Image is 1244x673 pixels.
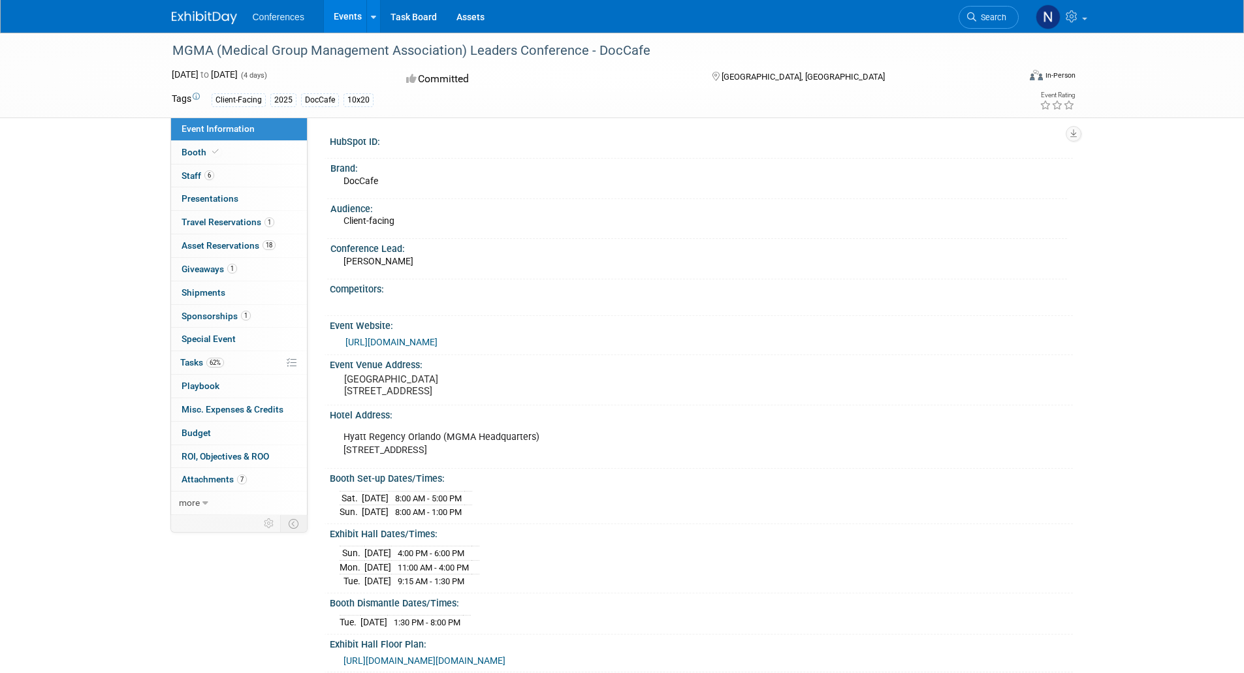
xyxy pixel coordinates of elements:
[172,92,200,107] td: Tags
[182,287,225,298] span: Shipments
[182,264,237,274] span: Giveaways
[182,311,251,321] span: Sponsorships
[330,634,1073,651] div: Exhibit Hall Floor Plan:
[330,316,1073,332] div: Event Website:
[398,563,469,572] span: 11:00 AM - 4:00 PM
[171,328,307,351] a: Special Event
[180,357,224,368] span: Tasks
[171,141,307,164] a: Booth
[171,422,307,445] a: Budget
[182,381,219,391] span: Playbook
[179,497,200,508] span: more
[241,311,251,321] span: 1
[171,305,307,328] a: Sponsorships1
[182,147,221,157] span: Booth
[171,375,307,398] a: Playbook
[398,576,464,586] span: 9:15 AM - 1:30 PM
[227,264,237,274] span: 1
[182,404,283,415] span: Misc. Expenses & Credits
[171,234,307,257] a: Asset Reservations18
[182,170,214,181] span: Staff
[301,93,339,107] div: DocCafe
[171,258,307,281] a: Giveaways1
[343,655,505,666] a: [URL][DOMAIN_NAME][DOMAIN_NAME]
[330,469,1073,485] div: Booth Set-up Dates/Times:
[394,618,460,627] span: 1:30 PM - 8:00 PM
[1036,5,1061,29] img: Nichole Naoum
[942,68,1076,87] div: Event Format
[240,71,267,80] span: (4 days)
[182,217,274,227] span: Travel Reservations
[171,187,307,210] a: Presentations
[258,515,281,532] td: Personalize Event Tab Strip
[171,351,307,374] a: Tasks62%
[171,164,307,187] a: Staff6
[212,93,266,107] div: Client-Facing
[172,11,237,24] img: ExhibitDay
[330,159,1067,175] div: Brand:
[398,548,464,558] span: 4:00 PM - 6:00 PM
[199,69,211,80] span: to
[722,72,885,82] span: [GEOGRAPHIC_DATA], [GEOGRAPHIC_DATA]
[340,574,364,588] td: Tue.
[212,148,219,155] i: Booth reservation complete
[182,428,211,438] span: Budget
[171,398,307,421] a: Misc. Expenses & Credits
[171,492,307,514] a: more
[340,616,360,629] td: Tue.
[343,176,378,186] span: DocCafe
[182,240,276,251] span: Asset Reservations
[402,68,691,91] div: Committed
[343,256,413,266] span: [PERSON_NAME]
[168,39,999,63] div: MGMA (Medical Group Management Association) Leaders Conference - DocCafe
[330,239,1067,255] div: Conference Lead:
[340,546,364,561] td: Sun.
[330,279,1073,296] div: Competitors:
[330,524,1073,540] div: Exhibit Hall Dates/Times:
[253,12,304,22] span: Conferences
[182,123,255,134] span: Event Information
[264,217,274,227] span: 1
[364,574,391,588] td: [DATE]
[171,445,307,468] a: ROI, Objectives & ROO
[171,211,307,234] a: Travel Reservations1
[330,593,1073,610] div: Booth Dismantle Dates/Times:
[330,199,1067,215] div: Audience:
[340,491,362,505] td: Sat.
[172,69,238,80] span: [DATE] [DATE]
[263,240,276,250] span: 18
[171,117,307,140] a: Event Information
[330,405,1073,422] div: Hotel Address:
[362,491,389,505] td: [DATE]
[270,93,296,107] div: 2025
[344,373,625,397] pre: [GEOGRAPHIC_DATA] [STREET_ADDRESS]
[171,468,307,491] a: Attachments7
[182,451,269,462] span: ROI, Objectives & ROO
[395,507,462,517] span: 8:00 AM - 1:00 PM
[360,616,387,629] td: [DATE]
[1030,70,1043,80] img: Format-Inperson.png
[343,93,374,107] div: 10x20
[395,493,462,503] span: 8:00 AM - 5:00 PM
[182,334,236,344] span: Special Event
[364,546,391,561] td: [DATE]
[182,193,238,204] span: Presentations
[206,358,224,368] span: 62%
[280,515,307,532] td: Toggle Event Tabs
[237,475,247,484] span: 7
[171,281,307,304] a: Shipments
[959,6,1019,29] a: Search
[362,505,389,519] td: [DATE]
[340,560,364,574] td: Mon.
[364,560,391,574] td: [DATE]
[1040,92,1075,99] div: Event Rating
[343,215,394,226] span: Client-facing
[330,355,1073,371] div: Event Venue Address:
[334,424,928,463] div: Hyatt Regency Orlando (MGMA Headquarters) [STREET_ADDRESS]
[330,132,1073,148] div: HubSpot ID:
[204,170,214,180] span: 6
[182,474,247,484] span: Attachments
[976,12,1006,22] span: Search
[345,337,438,347] a: [URL][DOMAIN_NAME]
